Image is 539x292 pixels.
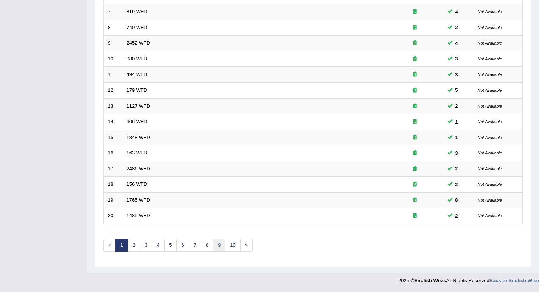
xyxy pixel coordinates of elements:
[104,192,123,208] td: 19
[104,4,123,20] td: 7
[104,67,123,83] td: 11
[452,71,461,79] span: You can still take this question
[478,135,502,140] small: Not Available
[127,213,150,218] a: 1485 WFD
[391,150,439,157] div: Exam occurring question
[104,130,123,145] td: 15
[478,72,502,77] small: Not Available
[478,213,502,218] small: Not Available
[127,9,148,14] a: 819 WFD
[391,212,439,219] div: Exam occurring question
[240,239,253,252] a: »
[201,239,213,252] a: 8
[104,145,123,161] td: 16
[452,133,461,141] span: You can still take this question
[104,161,123,177] td: 17
[104,36,123,51] td: 9
[391,165,439,173] div: Exam occurring question
[115,239,128,252] a: 1
[127,25,148,30] a: 740 WFD
[391,24,439,31] div: Exam occurring question
[213,239,225,252] a: 9
[127,87,148,93] a: 179 WFD
[104,208,123,224] td: 20
[391,8,439,15] div: Exam occurring question
[478,182,502,187] small: Not Available
[478,167,502,171] small: Not Available
[478,25,502,30] small: Not Available
[104,82,123,98] td: 12
[452,196,461,204] span: You can still take this question
[478,198,502,202] small: Not Available
[478,57,502,61] small: Not Available
[391,71,439,78] div: Exam occurring question
[127,166,150,171] a: 2486 WFD
[225,239,240,252] a: 10
[127,56,148,62] a: 980 WFD
[104,98,123,114] td: 13
[391,181,439,188] div: Exam occurring question
[452,181,461,188] span: You can still take this question
[452,55,461,63] span: You can still take this question
[452,23,461,31] span: You can still take this question
[452,39,461,47] span: You can still take this question
[391,87,439,94] div: Exam occurring question
[489,278,539,283] a: Back to English Wise
[104,20,123,36] td: 8
[452,165,461,173] span: You can still take this question
[127,134,150,140] a: 1848 WFD
[127,197,150,203] a: 1765 WFD
[104,51,123,67] td: 10
[478,119,502,124] small: Not Available
[127,119,148,124] a: 606 WFD
[452,8,461,16] span: You can still take this question
[189,239,201,252] a: 7
[398,273,539,284] div: 2025 © All Rights Reserved
[140,239,152,252] a: 3
[127,71,148,77] a: 494 WFD
[478,151,502,155] small: Not Available
[391,40,439,47] div: Exam occurring question
[164,239,177,252] a: 5
[127,40,150,46] a: 2452 WFD
[414,278,446,283] strong: English Wise.
[127,150,148,156] a: 163 WFD
[104,114,123,130] td: 14
[452,149,461,157] span: You can still take this question
[103,239,116,252] span: «
[391,118,439,125] div: Exam occurring question
[127,239,140,252] a: 2
[391,103,439,110] div: Exam occurring question
[452,212,461,220] span: You can still take this question
[478,88,502,93] small: Not Available
[478,41,502,45] small: Not Available
[452,118,461,126] span: You can still take this question
[391,56,439,63] div: Exam occurring question
[452,86,461,94] span: You can still take this question
[391,197,439,204] div: Exam occurring question
[391,134,439,141] div: Exam occurring question
[478,9,502,14] small: Not Available
[104,177,123,193] td: 18
[127,181,148,187] a: 156 WFD
[152,239,165,252] a: 4
[127,103,150,109] a: 1127 WFD
[452,102,461,110] span: You can still take this question
[478,104,502,108] small: Not Available
[176,239,189,252] a: 6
